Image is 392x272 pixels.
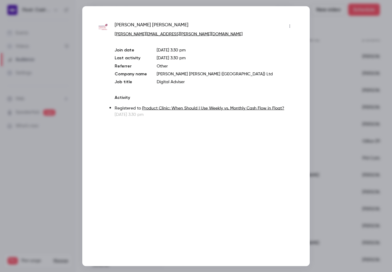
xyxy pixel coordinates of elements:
p: Activity [115,94,295,100]
p: [PERSON_NAME] [PERSON_NAME] ([GEOGRAPHIC_DATA]) Ltd [157,71,295,77]
p: Referrer [115,63,147,69]
img: jcca.co.uk [97,22,109,33]
p: Job title [115,79,147,85]
span: [DATE] 3:30 pm [157,56,186,60]
p: Other [157,63,295,69]
p: Join date [115,47,147,53]
p: [DATE] 3:30 pm [115,111,295,117]
p: Company name [115,71,147,77]
p: Last activity [115,55,147,61]
p: Registered to [115,105,295,111]
p: Digital Adviser [157,79,295,85]
a: Product Clinic: When Should I Use Weekly vs. Monthly Cash Flow in Float? [142,106,284,110]
span: [PERSON_NAME] [PERSON_NAME] [115,21,188,31]
a: [PERSON_NAME][EMAIL_ADDRESS][PERSON_NAME][DOMAIN_NAME] [115,32,243,36]
p: [DATE] 3:30 pm [157,47,295,53]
